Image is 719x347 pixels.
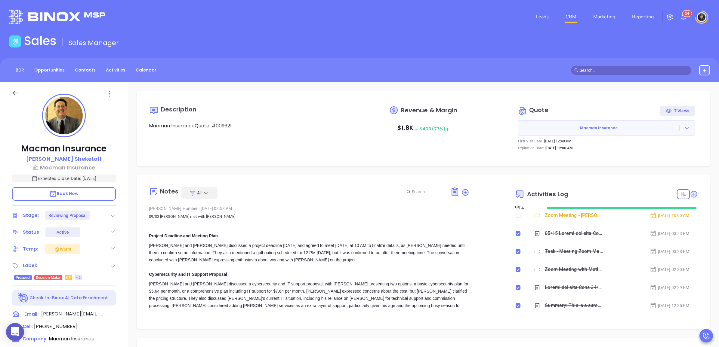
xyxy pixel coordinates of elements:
[149,122,332,129] p: Macman InsuranceQuote: #009621
[36,274,61,281] span: Decision Maker
[23,228,41,237] div: Status:
[18,293,29,303] img: Ai-Enrich-DaqCidB-.svg
[57,227,69,237] div: Active
[41,310,104,318] span: [PERSON_NAME][EMAIL_ADDRESS][DOMAIN_NAME]
[12,65,28,75] a: BDR
[666,106,689,116] div: 7 Views
[49,190,79,196] span: Book Now
[680,14,687,21] img: iconNotification
[518,106,528,116] img: Circle dollar
[160,188,178,194] div: Notes
[650,230,690,237] div: [DATE] 03:53 PM
[12,163,116,172] a: Macman Insurance
[26,155,102,163] a: [PERSON_NAME] Sheketoff
[518,120,695,135] button: Macman Insurance
[161,105,196,114] span: Description
[24,34,57,48] h1: Sales
[45,97,83,134] img: profile-user
[518,125,679,131] span: Macman Insurance
[149,232,469,239] div: Project Deadline and Meeting Plan
[545,265,603,274] div: Zoom Meeting with Motiva - [PERSON_NAME]
[23,245,39,254] div: Temp:
[683,11,692,17] sup: 24
[23,261,37,270] div: Label:
[515,204,539,212] div: 99 %
[71,65,99,75] a: Contacts
[415,126,449,132] span: $ 403 (77%)
[26,155,102,163] p: [PERSON_NAME] Sheketoff
[149,204,469,213] div: [PERSON_NAME] Humber [DATE] 03:53 PM
[49,335,94,342] span: Macman Insurance
[518,138,543,144] p: First Visit Date:
[149,213,469,227] p: 09/03 [PERSON_NAME] met with [PERSON_NAME]
[545,283,603,292] div: Loremi dol sita Cons 34/02/13 7 ad&elit;SED Doeiusmodtemp Inc UtlaboreEtdolo, ma AL enimadm venia...
[650,284,690,291] div: [DATE] 02:29 PM
[518,145,544,151] p: Expiration Date:
[199,206,199,211] span: |
[401,107,458,113] span: Revenue & Margin
[16,274,30,281] span: Prospect
[545,145,573,151] p: [DATE] 12:00 AM
[23,323,33,330] span: Cell :
[29,295,108,301] p: Check for Binox AI Data Enrichment
[12,143,116,154] p: Macman Insurance
[563,11,579,23] a: CRM
[545,247,603,256] div: Task - Meeting Zoom Meeting - [PERSON_NAME]
[650,266,690,273] div: [DATE] 02:30 PM
[149,271,469,278] div: Cybersecurity and IT Support Proposal
[23,336,48,342] span: Company:
[527,191,568,197] span: Activities Log
[685,11,687,16] span: 2
[412,188,444,195] input: Search...
[529,106,549,114] span: Quote
[66,274,71,281] span: CT
[132,65,160,75] a: Calendar
[650,212,690,219] div: [DATE] 10:00 AM
[574,68,579,72] span: search
[76,274,80,281] span: +2
[24,310,39,318] span: Email:
[544,138,572,144] p: [DATE] 12:40 PM
[12,175,116,182] p: Expected Close Date: [DATE]
[650,248,690,255] div: [DATE] 03:38 PM
[48,211,87,220] div: Reviewing Proposal
[591,11,618,23] a: Marketing
[69,38,119,47] span: Sales Manager
[197,190,202,196] span: All
[533,11,551,23] a: Leads
[54,245,71,253] div: Warm
[102,65,129,75] a: Activities
[580,67,688,74] input: Search…
[545,229,603,238] div: 05/15 Loremi dol sita Cons&adip;Elitsed Doeiusmo tem Incidid UtlaBoreet dol Magn aliquaeni a mini...
[397,122,449,134] p: $ 1.8K
[545,301,603,310] div: Summary: This is a summary of voicemail messages for macmahan Insurance Associates. The initial g...
[687,11,689,16] span: 4
[9,10,105,24] img: logo
[666,14,673,21] img: iconSetting
[34,323,78,330] span: [PHONE_NUMBER]
[31,65,68,75] a: Opportunities
[23,211,39,220] div: Stage:
[697,12,706,22] img: user
[650,302,690,309] div: [DATE] 12:35 PM
[545,211,603,220] div: Zoom Meeting - [PERSON_NAME]
[630,11,656,23] a: Reporting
